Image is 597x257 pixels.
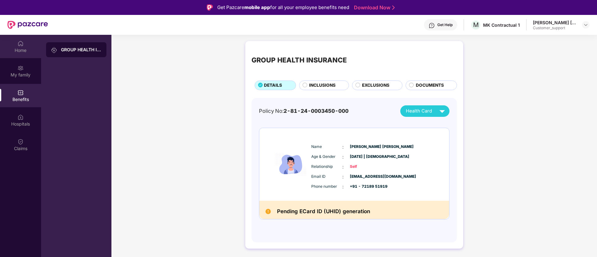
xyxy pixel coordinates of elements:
[61,47,101,53] div: GROUP HEALTH INSURANCE
[17,114,24,120] img: svg+xml;base64,PHN2ZyBpZD0iSG9zcGl0YWxzIiB4bWxucz0iaHR0cDovL3d3dy53My5vcmcvMjAwMC9zdmciIHdpZHRoPS...
[350,184,381,190] span: +91 - 72189 51919
[400,105,449,117] button: Health Card
[533,25,576,30] div: Customer_support
[350,174,381,180] span: [EMAIL_ADDRESS][DOMAIN_NAME]
[251,55,347,65] div: GROUP HEALTH INSURANCE
[354,4,393,11] a: Download Now
[350,154,381,160] span: [DATE] | [DEMOGRAPHIC_DATA]
[7,21,48,29] img: New Pazcare Logo
[483,22,520,28] div: MK Contractual 1
[207,4,213,11] img: Logo
[350,144,381,150] span: [PERSON_NAME] [PERSON_NAME]
[311,164,342,170] span: Relationship
[429,22,435,29] img: svg+xml;base64,PHN2ZyBpZD0iSGVscC0zMngzMiIgeG1sbnM9Imh0dHA6Ly93d3cudzMub3JnLzIwMDAvc3ZnIiB3aWR0aD...
[17,89,24,96] img: svg+xml;base64,PHN2ZyBpZD0iQmVuZWZpdHMiIHhtbG5zPSJodHRwOi8vd3d3LnczLm9yZy8yMDAwL3N2ZyIgd2lkdGg9Ij...
[437,106,448,117] img: svg+xml;base64,PHN2ZyB4bWxucz0iaHR0cDovL3d3dy53My5vcmcvMjAwMC9zdmciIHZpZXdCb3g9IjAgMCAyNCAyNCIgd2...
[277,207,370,216] h2: Pending ECard ID (UHID) generation
[533,20,576,25] div: [PERSON_NAME] [PERSON_NAME]
[342,163,344,170] span: :
[284,108,349,114] span: 2-81-24-0003450-000
[362,82,389,89] span: EXCLUSIONS
[437,22,453,27] div: Get Help
[311,154,342,160] span: Age & Gender
[217,4,349,11] div: Get Pazcare for all your employee benefits need
[342,154,344,160] span: :
[17,65,24,71] img: svg+xml;base64,PHN2ZyB3aWR0aD0iMjAiIGhlaWdodD0iMjAiIHZpZXdCb3g9IjAgMCAyMCAyMCIgZmlsbD0ibm9uZSIgeG...
[264,82,282,89] span: DETAILS
[406,108,432,115] span: Health Card
[342,144,344,150] span: :
[272,134,310,195] img: icon
[259,107,349,115] div: Policy No:
[17,40,24,47] img: svg+xml;base64,PHN2ZyBpZD0iSG9tZSIgeG1sbnM9Imh0dHA6Ly93d3cudzMub3JnLzIwMDAvc3ZnIiB3aWR0aD0iMjAiIG...
[416,82,444,89] span: DOCUMENTS
[309,82,336,89] span: INCLUSIONS
[342,183,344,190] span: :
[311,174,342,180] span: Email ID
[311,144,342,150] span: Name
[17,139,24,145] img: svg+xml;base64,PHN2ZyBpZD0iQ2xhaW0iIHhtbG5zPSJodHRwOi8vd3d3LnczLm9yZy8yMDAwL3N2ZyIgd2lkdGg9IjIwIi...
[342,173,344,180] span: :
[392,4,395,11] img: Stroke
[311,184,342,190] span: Phone number
[51,47,57,53] img: svg+xml;base64,PHN2ZyB3aWR0aD0iMjAiIGhlaWdodD0iMjAiIHZpZXdCb3g9IjAgMCAyMCAyMCIgZmlsbD0ibm9uZSIgeG...
[266,209,271,214] img: Pending
[350,164,381,170] span: Self
[583,22,588,27] img: svg+xml;base64,PHN2ZyBpZD0iRHJvcGRvd24tMzJ4MzIiIHhtbG5zPSJodHRwOi8vd3d3LnczLm9yZy8yMDAwL3N2ZyIgd2...
[473,21,479,29] span: M
[244,4,270,10] strong: mobile app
